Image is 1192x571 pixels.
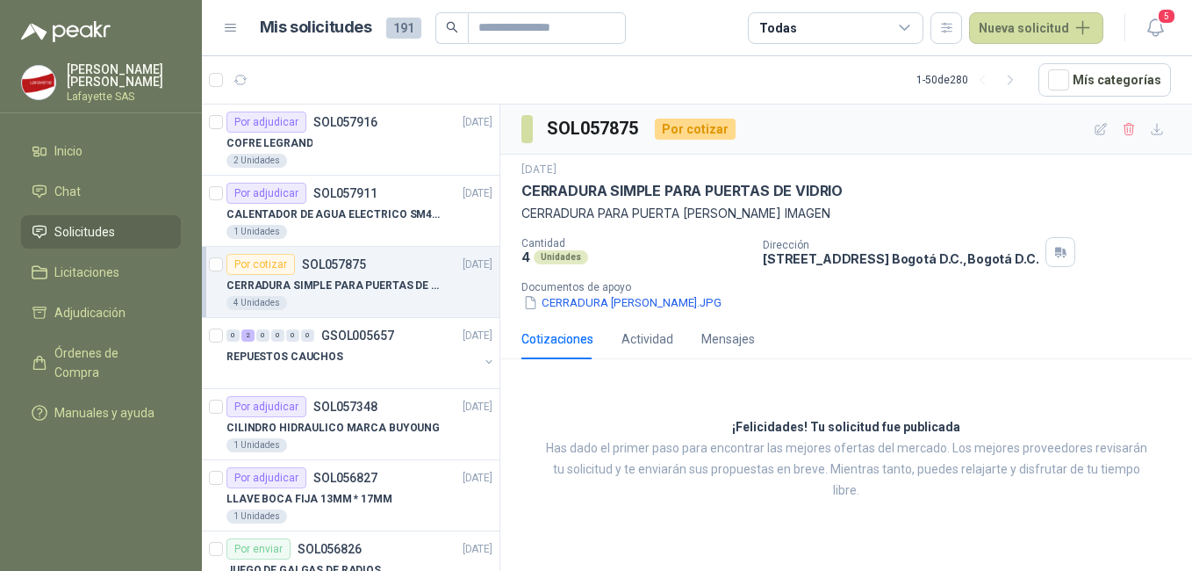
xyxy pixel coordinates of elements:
div: Actividad [621,329,673,349]
button: Nueva solicitud [969,12,1103,44]
a: Chat [21,175,181,208]
p: [DATE] [463,470,492,487]
span: Manuales y ayuda [54,403,154,423]
span: 5 [1157,8,1176,25]
p: REPUESTOS CAUCHOS [226,349,343,365]
a: Órdenes de Compra [21,336,181,389]
p: Dirección [763,239,1038,251]
div: 1 Unidades [226,225,287,239]
p: COFRE LEGRAND [226,135,312,152]
span: search [446,21,458,33]
a: Adjudicación [21,296,181,329]
a: Por adjudicarSOL057911[DATE] CALENTADOR DE AGUA ELECTRICO SM400 5-9LITROS1 Unidades [202,176,499,247]
p: CERRADURA SIMPLE PARA PUERTAS DE VIDRIO [226,278,445,294]
a: Manuales y ayuda [21,396,181,430]
span: 191 [386,18,421,39]
p: CERRADURA PARA PUERTA [PERSON_NAME] IMAGEN [521,204,1171,223]
p: CALENTADOR DE AGUA ELECTRICO SM400 5-9LITROS [226,206,445,223]
p: [DATE] [463,257,492,273]
div: Por adjudicar [226,183,306,204]
p: SOL057348 [313,401,377,413]
p: [DATE] [463,541,492,558]
p: SOL057875 [302,258,366,271]
button: CERRADURA [PERSON_NAME].JPG [521,293,723,312]
h3: ¡Felicidades! Tu solicitud fue publicada [732,417,960,438]
div: 1 - 50 de 280 [916,66,1024,94]
div: 0 [301,329,314,342]
p: Documentos de apoyo [521,281,1185,293]
button: 5 [1139,12,1171,44]
div: 2 Unidades [226,154,287,168]
div: Todas [759,18,796,38]
div: Cotizaciones [521,329,593,349]
a: Por cotizarSOL057875[DATE] CERRADURA SIMPLE PARA PUERTAS DE VIDRIO4 Unidades [202,247,499,318]
span: Órdenes de Compra [54,343,164,382]
p: SOL057911 [313,187,377,199]
span: Adjudicación [54,303,126,322]
div: 1 Unidades [226,438,287,452]
div: Por cotizar [655,119,736,140]
a: Por adjudicarSOL057916[DATE] COFRE LEGRAND2 Unidades [202,105,499,176]
span: Solicitudes [54,222,115,242]
img: Logo peakr [21,21,111,42]
p: [DATE] [463,114,492,131]
span: Chat [54,182,81,201]
div: Mensajes [701,329,755,349]
p: SOL056826 [298,543,362,555]
div: 2 [241,329,255,342]
a: Por adjudicarSOL057348[DATE] CILINDRO HIDRAULICO MARCA BUYOUNG1 Unidades [202,389,499,460]
div: 0 [256,329,269,342]
div: 4 Unidades [226,296,287,310]
div: 0 [286,329,299,342]
div: Por enviar [226,538,291,560]
a: Por adjudicarSOL056827[DATE] LLAVE BOCA FIJA 13MM * 17MM1 Unidades [202,460,499,531]
p: [DATE] [463,185,492,202]
div: Por adjudicar [226,467,306,488]
p: Lafayette SAS [67,91,181,102]
p: 4 [521,249,530,264]
div: 0 [226,329,240,342]
div: 1 Unidades [226,510,287,524]
div: Por cotizar [226,254,295,275]
p: SOL057916 [313,116,377,128]
p: Cantidad [521,237,749,249]
h1: Mis solicitudes [260,15,372,40]
div: Unidades [534,250,588,264]
a: Licitaciones [21,256,181,289]
p: LLAVE BOCA FIJA 13MM * 17MM [226,491,392,508]
p: [DATE] [521,162,557,178]
p: CERRADURA SIMPLE PARA PUERTAS DE VIDRIO [521,182,843,200]
h3: SOL057875 [547,115,641,142]
p: Has dado el primer paso para encontrar las mejores ofertas del mercado. Los mejores proveedores r... [544,438,1148,502]
a: Solicitudes [21,215,181,249]
img: Company Logo [22,66,55,99]
p: CILINDRO HIDRAULICO MARCA BUYOUNG [226,420,440,437]
span: Licitaciones [54,263,119,282]
div: 0 [271,329,284,342]
button: Mís categorías [1038,63,1171,97]
div: Por adjudicar [226,112,306,133]
div: Por adjudicar [226,396,306,417]
p: SOL056827 [313,472,377,484]
a: 0 2 0 0 0 0 GSOL005657[DATE] REPUESTOS CAUCHOS [226,325,496,381]
p: [STREET_ADDRESS] Bogotá D.C. , Bogotá D.C. [763,251,1038,266]
p: [DATE] [463,328,492,344]
p: [PERSON_NAME] [PERSON_NAME] [67,63,181,88]
p: [DATE] [463,399,492,416]
a: Inicio [21,134,181,168]
span: Inicio [54,141,83,161]
p: GSOL005657 [321,329,394,342]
